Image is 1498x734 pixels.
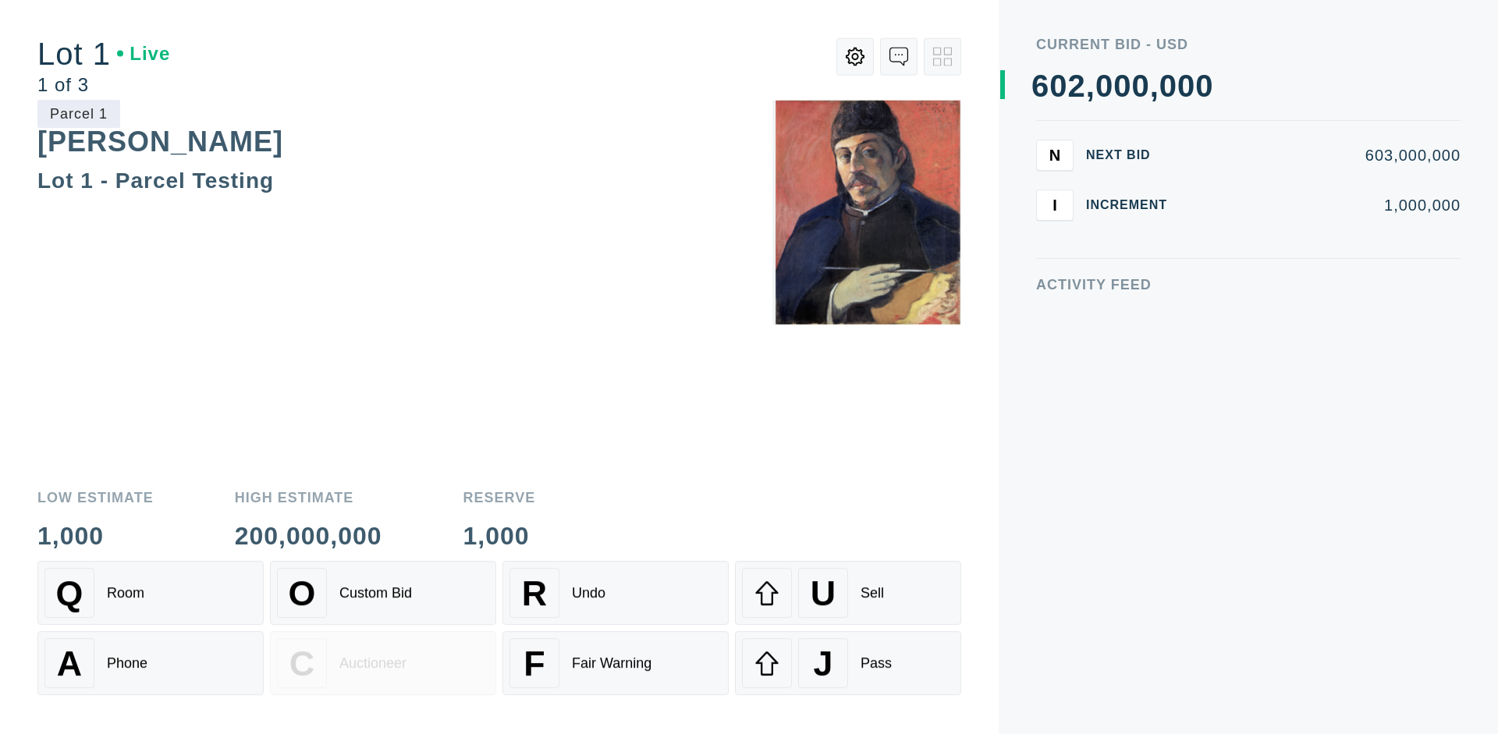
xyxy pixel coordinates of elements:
div: , [1150,70,1159,382]
div: 1,000 [463,519,536,544]
span: F [524,645,545,685]
div: 0 [1049,70,1067,101]
div: Lot 1 - Parcel Testing [37,175,274,199]
div: Current Bid - USD [1036,37,1461,51]
div: Sell [861,587,884,603]
span: O [289,575,316,615]
button: N [1036,140,1074,171]
button: USell [735,562,961,626]
span: C [289,645,314,685]
button: FFair Warning [502,633,729,697]
div: Phone [107,657,147,673]
span: J [813,645,832,685]
div: Parcel 1 [37,100,120,128]
div: 1,000 [37,519,154,544]
div: 2 [1068,70,1086,101]
div: 0 [1177,70,1195,101]
div: , [1086,70,1095,382]
div: High Estimate [235,486,382,500]
button: JPass [735,633,961,697]
div: Increment [1086,199,1180,211]
span: R [522,575,547,615]
div: [PERSON_NAME] [37,132,283,164]
div: Custom Bid [339,587,412,603]
div: 6 [1031,70,1049,101]
span: A [57,645,82,685]
div: Live [117,44,170,62]
button: OCustom Bid [270,562,496,626]
div: Activity Feed [1036,278,1461,292]
span: I [1053,196,1057,214]
div: 1,000,000 [1192,197,1461,213]
span: N [1049,146,1060,164]
div: 0 [1131,70,1149,101]
div: 1 of 3 [37,75,170,94]
div: Fair Warning [572,657,651,673]
div: Low Estimate [37,486,154,500]
div: Reserve [463,486,536,500]
div: Lot 1 [37,37,170,69]
div: Next Bid [1086,149,1180,161]
button: RUndo [502,562,729,626]
button: APhone [37,633,264,697]
div: 0 [1095,70,1113,101]
div: 200,000,000 [235,519,382,544]
div: Auctioneer [339,657,406,673]
div: Undo [572,587,605,603]
div: Pass [861,657,892,673]
span: Q [56,575,83,615]
span: U [811,575,836,615]
div: Room [107,587,144,603]
div: 0 [1159,70,1177,101]
div: 0 [1195,70,1213,101]
button: QRoom [37,562,264,626]
div: 603,000,000 [1192,147,1461,163]
button: CAuctioneer [270,633,496,697]
button: I [1036,190,1074,221]
div: 0 [1113,70,1131,101]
